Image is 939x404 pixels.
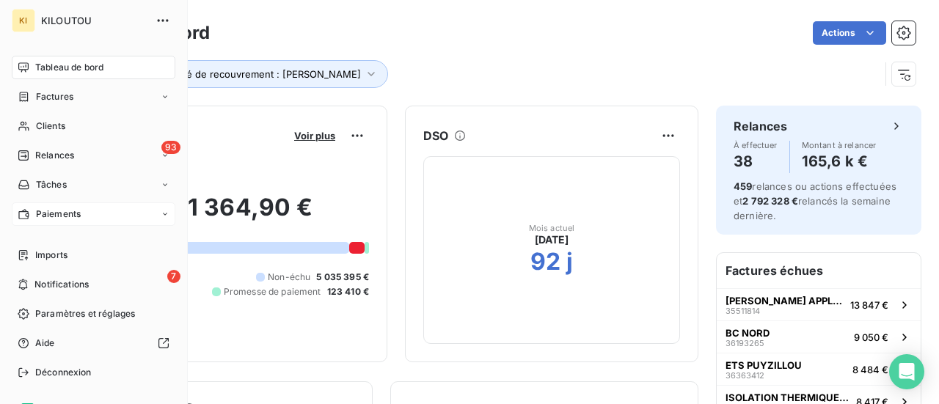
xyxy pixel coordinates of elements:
span: 459 [734,180,752,192]
span: 7 [167,270,180,283]
span: 123 410 € [327,285,369,298]
span: Voir plus [294,130,335,142]
span: 8 484 € [852,364,888,375]
span: Tableau de bord [35,61,103,74]
span: [PERSON_NAME] APPLICATION [726,295,844,306]
h6: DSO [423,127,448,144]
span: 9 050 € [854,331,888,343]
h2: j [566,247,573,276]
h2: 92 [530,247,560,276]
span: Aide [35,337,55,350]
span: 93 [161,141,180,154]
h4: 38 [734,150,778,173]
span: 13 847 € [850,299,888,311]
span: Chargé de recouvrement : [PERSON_NAME] [158,68,361,80]
span: Mois actuel [529,224,575,232]
div: KI [12,9,35,32]
span: Relances [35,149,74,162]
button: Actions [813,21,886,45]
a: Aide [12,331,175,355]
span: ETS PUYZILLOU [726,359,802,371]
span: Déconnexion [35,366,92,379]
span: 36363412 [726,371,764,380]
span: [DATE] [535,232,569,247]
h2: 7 771 364,90 € [83,193,369,237]
span: 5 035 395 € [316,271,369,284]
div: Open Intercom Messenger [889,354,924,389]
span: Notifications [34,278,89,291]
span: 35511814 [726,306,760,315]
h6: Relances [734,117,787,135]
button: BC NORD361932659 050 € [717,320,921,353]
span: 2 792 328 € [742,195,798,207]
span: Tâches [36,178,67,191]
span: Montant à relancer [802,141,877,150]
span: relances ou actions effectuées et relancés la semaine dernière. [734,180,896,221]
span: ISOLATION THERMIQUE BOMBA [726,392,850,403]
button: Chargé de recouvrement : [PERSON_NAME] [137,60,388,88]
button: Voir plus [290,129,340,142]
span: BC NORD [726,327,770,339]
span: À effectuer [734,141,778,150]
span: Factures [36,90,73,103]
span: Paiements [36,207,81,221]
span: Clients [36,120,65,133]
span: 36193265 [726,339,764,348]
h4: 165,6 k € [802,150,877,173]
button: ETS PUYZILLOU363634128 484 € [717,353,921,385]
button: [PERSON_NAME] APPLICATION3551181413 847 € [717,288,921,320]
h6: Factures échues [717,253,921,288]
span: Non-échu [268,271,310,284]
span: Paramètres et réglages [35,307,135,320]
span: Imports [35,249,67,262]
span: Promesse de paiement [224,285,321,298]
span: KILOUTOU [41,15,147,26]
